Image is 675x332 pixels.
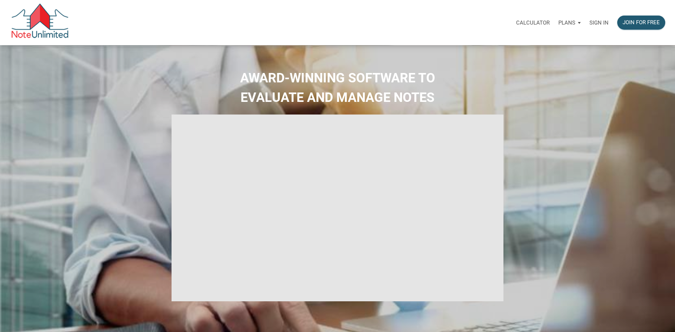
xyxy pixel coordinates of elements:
[613,11,670,34] a: Join for free
[5,68,670,107] h2: AWARD-WINNING SOFTWARE TO EVALUATE AND MANAGE NOTES
[589,20,609,26] p: Sign in
[516,20,550,26] p: Calculator
[623,18,660,27] div: Join for free
[558,20,575,26] p: Plans
[585,11,613,34] a: Sign in
[554,11,585,34] a: Plans
[172,115,504,301] iframe: NoteUnlimited
[617,16,665,30] button: Join for free
[554,12,585,34] button: Plans
[512,11,554,34] a: Calculator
